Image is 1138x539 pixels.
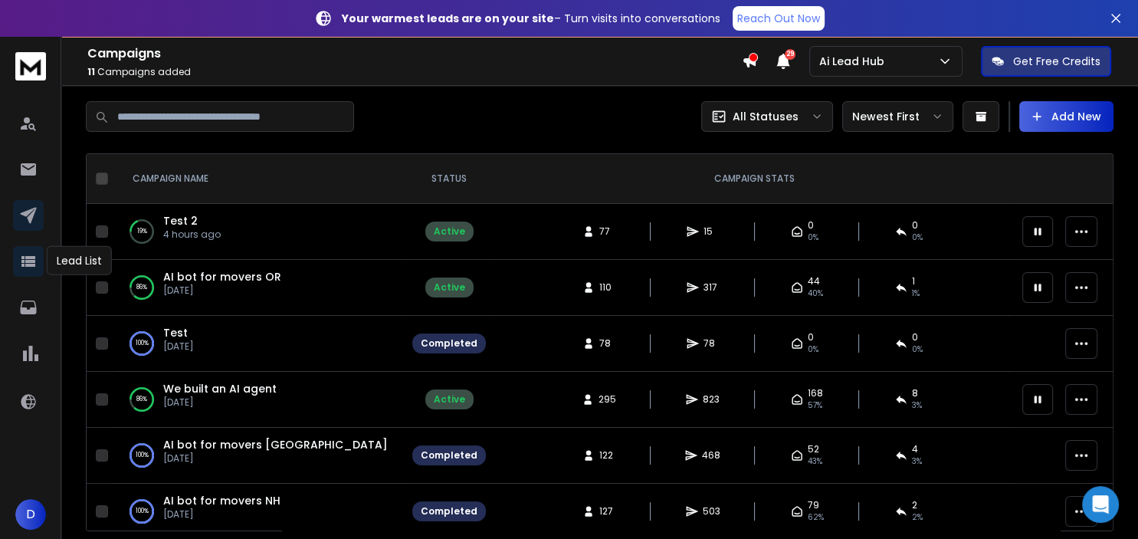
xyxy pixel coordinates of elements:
[342,11,554,26] strong: Your warmest leads are on your site
[163,284,281,297] p: [DATE]
[87,44,742,63] h1: Campaigns
[912,343,923,356] span: 0 %
[912,288,920,300] span: 1 %
[819,54,890,69] p: Ai Lead Hub
[808,387,823,399] span: 168
[912,331,918,343] span: 0
[808,343,818,356] span: 0 %
[912,219,918,232] span: 0
[163,437,388,452] a: AI bot for movers [GEOGRAPHIC_DATA]
[703,281,719,294] span: 317
[495,154,1013,204] th: CAMPAIGN STATS
[15,52,46,81] img: logo
[912,443,918,455] span: 4
[342,11,720,26] p: – Turn visits into conversations
[163,213,198,228] a: Test 2
[136,504,149,519] p: 100 %
[15,499,46,530] button: D
[599,225,615,238] span: 77
[114,260,403,316] td: 86%AI bot for movers OR[DATE]
[163,508,280,521] p: [DATE]
[163,381,277,396] a: We built an AI agent
[912,511,923,524] span: 2 %
[808,499,819,511] span: 79
[421,505,477,518] div: Completed
[434,281,465,294] div: Active
[737,11,820,26] p: Reach Out Now
[87,65,95,78] span: 11
[114,372,403,428] td: 86%We built an AI agent[DATE]
[114,204,403,260] td: 19%Test 24 hours ago
[163,269,281,284] a: AI bot for movers OR
[114,428,403,484] td: 100%AI bot for movers [GEOGRAPHIC_DATA][DATE]
[733,109,799,124] p: All Statuses
[912,399,922,412] span: 3 %
[163,228,221,241] p: 4 hours ago
[733,6,825,31] a: Reach Out Now
[842,101,953,132] button: Newest First
[599,337,615,350] span: 78
[912,455,922,468] span: 3 %
[163,325,188,340] a: Test
[421,449,477,462] div: Completed
[599,449,615,462] span: 122
[47,246,112,275] div: Lead List
[703,393,720,406] span: 823
[808,331,814,343] span: 0
[808,399,822,412] span: 57 %
[912,232,923,244] span: 0 %
[136,392,147,407] p: 86 %
[912,499,917,511] span: 2
[912,275,915,288] span: 1
[912,387,918,399] span: 8
[808,232,818,244] span: 0 %
[1082,486,1119,523] div: Open Intercom Messenger
[808,219,814,232] span: 0
[808,275,820,288] span: 44
[434,393,465,406] div: Active
[599,281,615,294] span: 110
[114,154,403,204] th: CAMPAIGN NAME
[403,154,495,204] th: STATUS
[981,46,1111,77] button: Get Free Credits
[163,340,194,353] p: [DATE]
[808,511,824,524] span: 62 %
[163,396,277,409] p: [DATE]
[136,448,149,463] p: 100 %
[434,225,465,238] div: Active
[114,316,403,372] td: 100%Test[DATE]
[87,66,742,78] p: Campaigns added
[136,336,149,351] p: 100 %
[599,505,615,518] span: 127
[703,225,719,238] span: 15
[136,280,147,295] p: 86 %
[785,49,795,60] span: 29
[599,393,616,406] span: 295
[421,337,477,350] div: Completed
[808,455,822,468] span: 43 %
[703,505,720,518] span: 503
[702,449,720,462] span: 468
[137,224,147,239] p: 19 %
[163,493,280,508] a: AI bot for movers NH
[1013,54,1100,69] p: Get Free Credits
[808,288,823,300] span: 40 %
[1019,101,1113,132] button: Add New
[163,452,388,465] p: [DATE]
[703,337,719,350] span: 78
[808,443,819,455] span: 52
